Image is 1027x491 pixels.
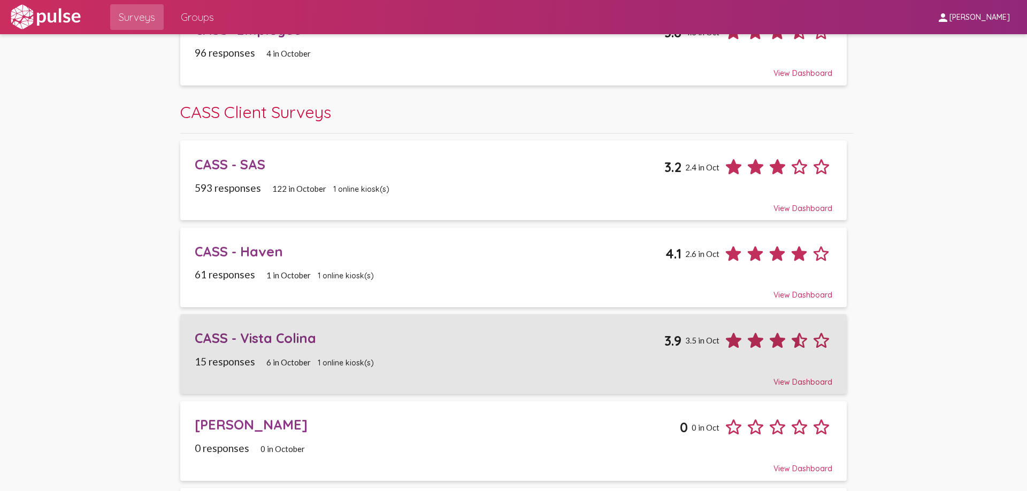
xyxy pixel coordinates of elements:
a: CASS - Haven4.12.6 in Oct61 responses1 in October1 online kiosk(s)View Dashboard [180,228,847,307]
span: 0 [680,419,688,435]
span: [PERSON_NAME] [949,13,1010,22]
div: View Dashboard [195,280,832,300]
span: 1 online kiosk(s) [333,184,389,194]
a: CASS- Employee3.84.3 in Oct96 responses4 in OctoberView Dashboard [180,6,847,85]
span: 96 responses [195,46,255,59]
span: 1 in October [266,270,311,280]
a: CASS - Vista Colina3.93.5 in Oct15 responses6 in October1 online kiosk(s)View Dashboard [180,314,847,394]
span: 593 responses [195,182,261,194]
span: 15 responses [195,355,255,368]
img: white-logo.svg [9,4,82,30]
span: 1 online kiosk(s) [318,271,374,280]
span: 0 in Oct [692,423,719,432]
span: 122 in October [272,184,326,193]
span: Surveys [119,7,155,27]
span: 3.2 [664,159,681,175]
a: CASS - SAS3.22.4 in Oct593 responses122 in October1 online kiosk(s)View Dashboard [180,141,847,220]
mat-icon: person [937,11,949,24]
span: 3.9 [664,332,681,349]
span: 2.6 in Oct [685,249,719,259]
div: View Dashboard [195,59,832,78]
span: 3.5 in Oct [685,336,719,345]
span: 6 in October [266,357,311,367]
div: View Dashboard [195,454,832,473]
span: 61 responses [195,268,255,280]
a: Groups [172,4,223,30]
a: [PERSON_NAME]00 in Oct0 responses0 in OctoberView Dashboard [180,401,847,481]
span: 4.1 [665,245,681,262]
div: View Dashboard [195,368,832,387]
span: 1 online kiosk(s) [318,358,374,368]
span: 0 in October [260,444,305,454]
div: View Dashboard [195,194,832,213]
div: CASS - SAS [195,156,664,173]
span: 2.4 in Oct [685,162,719,172]
div: CASS - Vista Colina [195,330,664,346]
span: 4 in October [266,49,311,58]
div: CASS - Haven [195,243,665,260]
span: 0 responses [195,442,249,454]
span: CASS Client Surveys [180,102,331,122]
a: Surveys [110,4,164,30]
span: Groups [181,7,214,27]
div: [PERSON_NAME] [195,416,679,433]
button: [PERSON_NAME] [928,7,1018,27]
